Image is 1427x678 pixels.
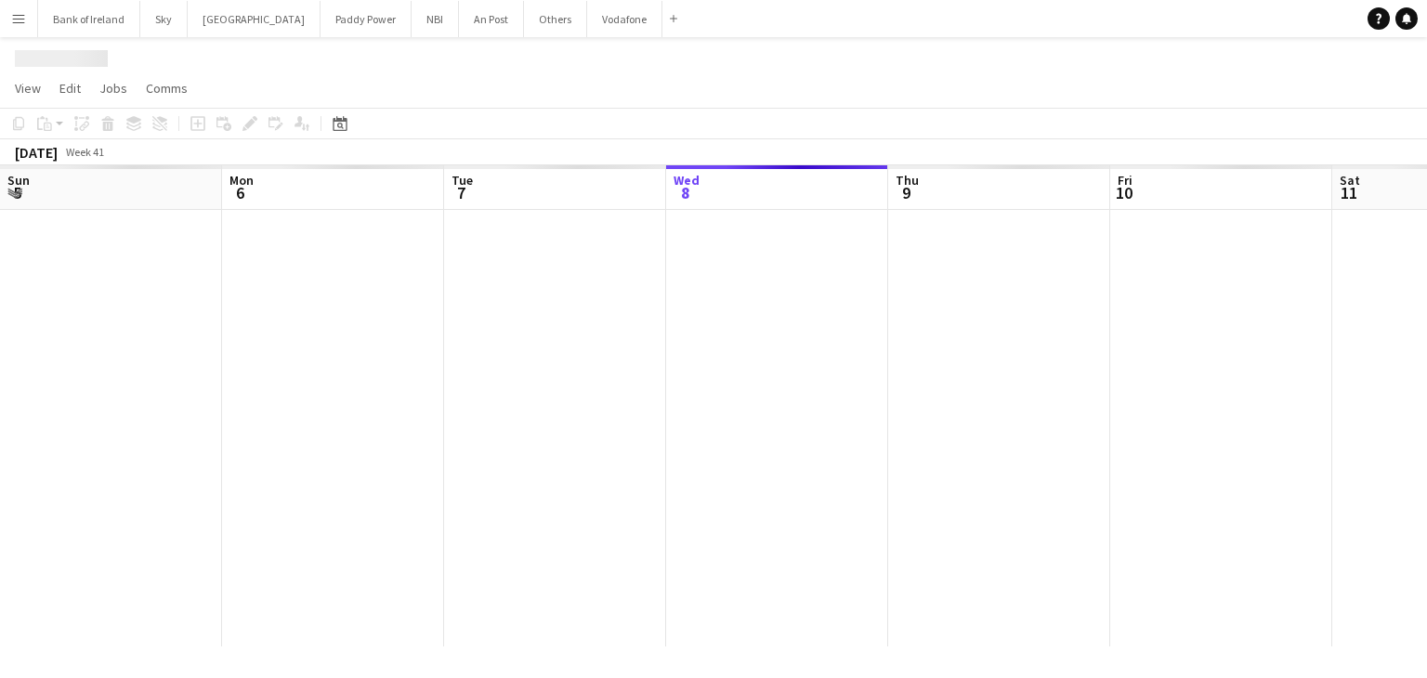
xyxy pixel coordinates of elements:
button: Paddy Power [321,1,412,37]
span: 7 [449,182,473,203]
span: Fri [1118,172,1132,189]
span: Jobs [99,80,127,97]
span: Edit [59,80,81,97]
button: Bank of Ireland [38,1,140,37]
span: Mon [229,172,254,189]
a: Jobs [92,76,135,100]
a: View [7,76,48,100]
span: 11 [1337,182,1360,203]
button: An Post [459,1,524,37]
span: Tue [452,172,473,189]
div: [DATE] [15,143,58,162]
a: Comms [138,76,195,100]
span: Wed [674,172,700,189]
span: 10 [1115,182,1132,203]
button: [GEOGRAPHIC_DATA] [188,1,321,37]
span: Week 41 [61,145,108,159]
span: 6 [227,182,254,203]
button: Others [524,1,587,37]
span: Sat [1340,172,1360,189]
button: Vodafone [587,1,662,37]
span: Thu [896,172,919,189]
button: Sky [140,1,188,37]
span: 5 [5,182,30,203]
button: NBI [412,1,459,37]
span: View [15,80,41,97]
span: 8 [671,182,700,203]
span: Comms [146,80,188,97]
span: 9 [893,182,919,203]
span: Sun [7,172,30,189]
a: Edit [52,76,88,100]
